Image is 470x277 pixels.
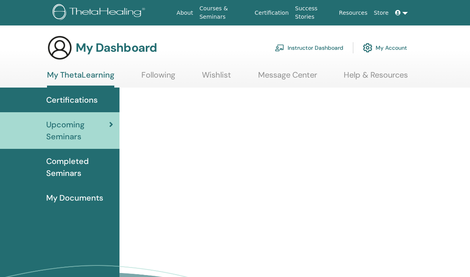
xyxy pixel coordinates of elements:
span: Upcoming Seminars [46,119,109,142]
a: Certification [251,6,292,20]
a: My ThetaLearning [47,70,114,88]
img: logo.png [53,4,148,22]
a: Message Center [258,70,317,86]
span: Certifications [46,94,98,106]
span: My Documents [46,192,103,204]
a: Following [141,70,175,86]
img: cog.svg [363,41,372,55]
span: Completed Seminars [46,155,113,179]
a: Store [371,6,392,20]
a: Resources [336,6,371,20]
a: My Account [363,39,407,57]
a: Instructor Dashboard [275,39,343,57]
a: Courses & Seminars [196,1,252,24]
a: Help & Resources [344,70,408,86]
a: Success Stories [292,1,336,24]
img: generic-user-icon.jpg [47,35,72,60]
img: chalkboard-teacher.svg [275,44,284,51]
a: Wishlist [202,70,231,86]
a: About [173,6,196,20]
h3: My Dashboard [76,41,157,55]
